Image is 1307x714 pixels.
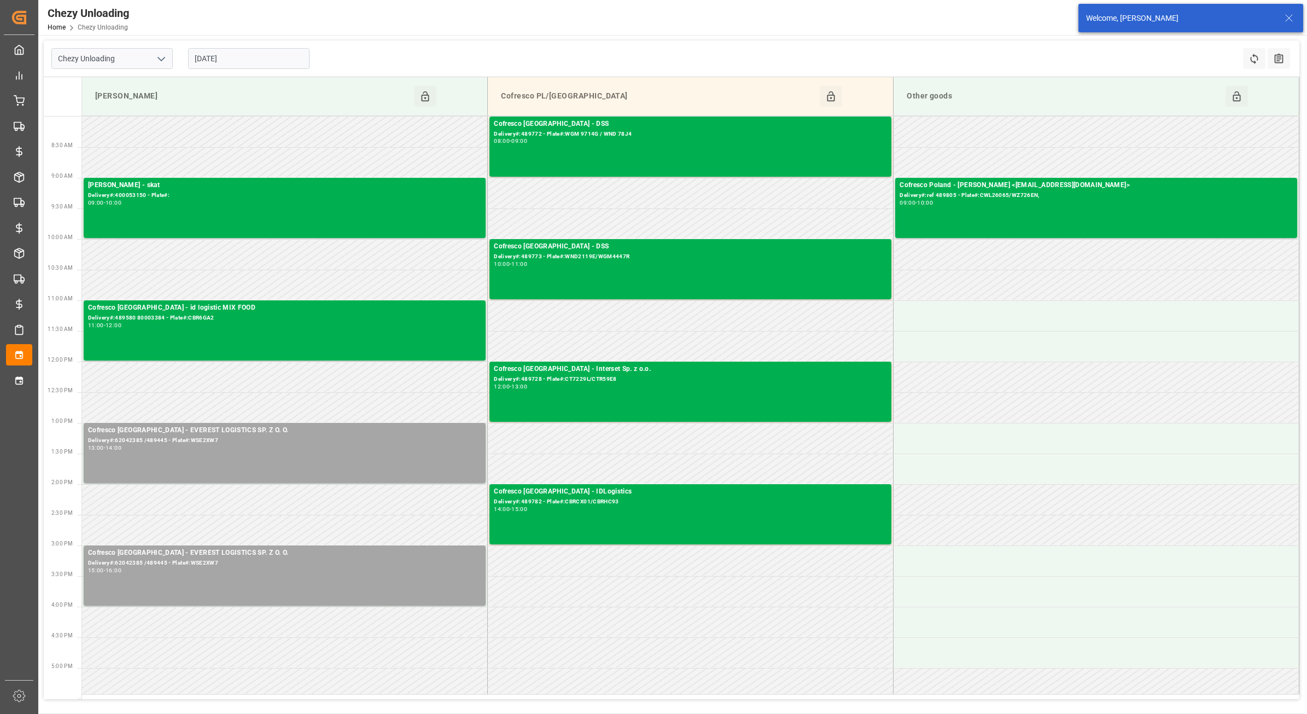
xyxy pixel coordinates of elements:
div: Cofresco [GEOGRAPHIC_DATA] - DSS [494,241,887,252]
span: 12:00 PM [48,357,73,363]
span: 4:30 PM [51,632,73,638]
div: - [510,262,511,266]
div: 10:00 [106,200,121,205]
span: 9:00 AM [51,173,73,179]
div: - [510,507,511,512]
div: Cofresco PL/[GEOGRAPHIC_DATA] [497,86,820,107]
div: 13:00 [511,384,527,389]
span: 11:30 AM [48,326,73,332]
div: 15:00 [511,507,527,512]
div: Chezy Unloading [48,5,129,21]
span: 5:00 PM [51,663,73,669]
div: Cofresco Poland - [PERSON_NAME] <[EMAIL_ADDRESS][DOMAIN_NAME]> [900,180,1293,191]
a: Home [48,24,66,31]
div: 10:00 [494,262,510,266]
input: DD.MM.YYYY [188,48,310,69]
div: - [104,568,106,573]
span: 4:00 PM [51,602,73,608]
div: [PERSON_NAME] [91,86,414,107]
div: 11:00 [511,262,527,266]
div: Delivery#:ref 489805 - Plate#:CWL26065/WZ726EN, [900,191,1293,200]
div: Delivery#:489772 - Plate#:WGM 9714G / WND 78J4 [494,130,887,139]
div: Delivery#:62042385 /489445 - Plate#:WSE2XW7 [88,559,481,568]
div: 09:00 [88,200,104,205]
div: 16:00 [106,568,121,573]
div: 09:00 [511,138,527,143]
span: 1:00 PM [51,418,73,424]
div: Cofresco [GEOGRAPHIC_DATA] - Interset Sp. z o.o. [494,364,887,375]
span: 9:30 AM [51,204,73,210]
div: Delivery#:62042385 /489445 - Plate#:WSE2XW7 [88,436,481,445]
div: Cofresco [GEOGRAPHIC_DATA] - id logistic MIX FOOD [88,303,481,314]
input: Type to search/select [51,48,173,69]
div: Delivery#:489728 - Plate#:CT7229L/CTR59E8 [494,375,887,384]
div: Delivery#:489773 - Plate#:WND2119E/WGM4447R [494,252,887,262]
div: Delivery#:489580 80003384 - Plate#:CBR6GA2 [88,314,481,323]
div: 09:00 [900,200,915,205]
button: open menu [153,50,169,67]
div: 11:00 [88,323,104,328]
div: 14:00 [494,507,510,512]
span: 2:30 PM [51,510,73,516]
div: Cofresco [GEOGRAPHIC_DATA] - EVEREST LOGISTICS SP. Z O. O. [88,548,481,559]
div: Cofresco [GEOGRAPHIC_DATA] - DSS [494,119,887,130]
span: 1:30 PM [51,449,73,455]
span: 3:30 PM [51,571,73,577]
div: 13:00 [88,445,104,450]
div: - [104,323,106,328]
span: 12:30 PM [48,387,73,393]
div: [PERSON_NAME] - skat [88,180,481,191]
div: Delivery#:489782 - Plate#:CBRCX01/CBRHC93 [494,497,887,507]
div: Other goods [902,86,1226,107]
div: - [510,138,511,143]
div: Cofresco [GEOGRAPHIC_DATA] - IDLogistics [494,486,887,497]
div: Cofresco [GEOGRAPHIC_DATA] - EVEREST LOGISTICS SP. Z O. O. [88,425,481,436]
div: Delivery#:400053150 - Plate#: [88,191,481,200]
div: 12:00 [106,323,121,328]
span: 10:30 AM [48,265,73,271]
span: 11:00 AM [48,295,73,301]
div: 12:00 [494,384,510,389]
div: 14:00 [106,445,121,450]
span: 8:30 AM [51,142,73,148]
div: - [510,384,511,389]
span: 2:00 PM [51,479,73,485]
div: 08:00 [494,138,510,143]
div: - [915,200,917,205]
div: - [104,200,106,205]
div: Welcome, [PERSON_NAME] [1086,13,1274,24]
div: 10:00 [917,200,933,205]
span: 10:00 AM [48,234,73,240]
span: 3:00 PM [51,541,73,547]
div: - [104,445,106,450]
div: 15:00 [88,568,104,573]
